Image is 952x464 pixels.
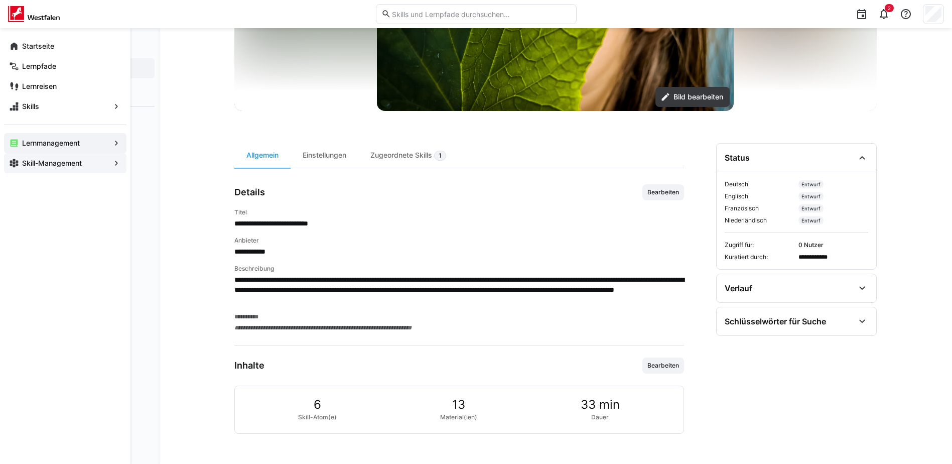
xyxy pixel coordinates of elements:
h3: Details [234,187,265,198]
span: Zugriff für: [725,241,794,249]
span: Französisch [725,204,794,212]
span: Entwurf [798,192,824,200]
span: 6 [314,398,321,411]
span: Skill-Atom(e) [298,413,337,421]
span: Bearbeiten [646,188,680,196]
span: Material(ien) [440,413,477,421]
span: Dauer [591,413,609,421]
h4: Titel [234,208,684,216]
span: Entwurf [798,216,824,224]
span: 0 Nutzer [798,241,868,249]
button: Bearbeiten [642,358,684,374]
h4: Beschreibung [234,265,684,273]
button: Bearbeiten [642,184,684,200]
span: 1 [439,152,442,160]
div: Allgemein [234,143,291,168]
span: Entwurf [798,204,824,212]
button: Bild bearbeiten [655,87,730,107]
span: Bild bearbeiten [672,92,725,102]
span: Entwurf [798,180,824,188]
span: 2 [888,5,891,11]
div: Verlauf [725,283,752,293]
span: Kuratiert durch: [725,253,794,261]
span: Englisch [725,192,794,200]
span: Deutsch [725,180,794,188]
h3: Inhalte [234,360,264,371]
span: Bearbeiten [646,362,680,370]
span: Niederländisch [725,216,794,224]
div: Schlüsselwörter für Suche [725,316,826,326]
div: Einstellungen [291,143,358,168]
div: Status [725,153,750,163]
span: 13 [452,398,465,411]
div: Zugeordnete Skills [358,143,458,168]
span: 33 min [581,398,620,411]
input: Skills und Lernpfade durchsuchen… [391,10,571,19]
h4: Anbieter [234,237,684,245]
